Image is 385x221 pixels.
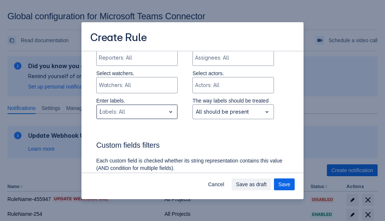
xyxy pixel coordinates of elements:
[204,178,229,190] button: Cancel
[90,31,147,46] h3: Create Rule
[96,157,289,172] p: Each custom field is checked whether its string representation contains this value (AND condition...
[262,107,271,116] span: open
[192,70,274,77] p: Select actors.
[208,178,224,190] span: Cancel
[166,107,175,116] span: open
[232,178,271,190] button: Save as draft
[96,141,289,153] h3: Custom fields filters
[96,70,178,77] p: Select watchers.
[236,178,267,190] span: Save as draft
[192,97,274,104] p: The way labels should be treated
[81,51,304,173] div: Scrollable content
[278,178,290,190] span: Save
[96,97,178,104] p: Enter labels.
[274,178,295,190] button: Save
